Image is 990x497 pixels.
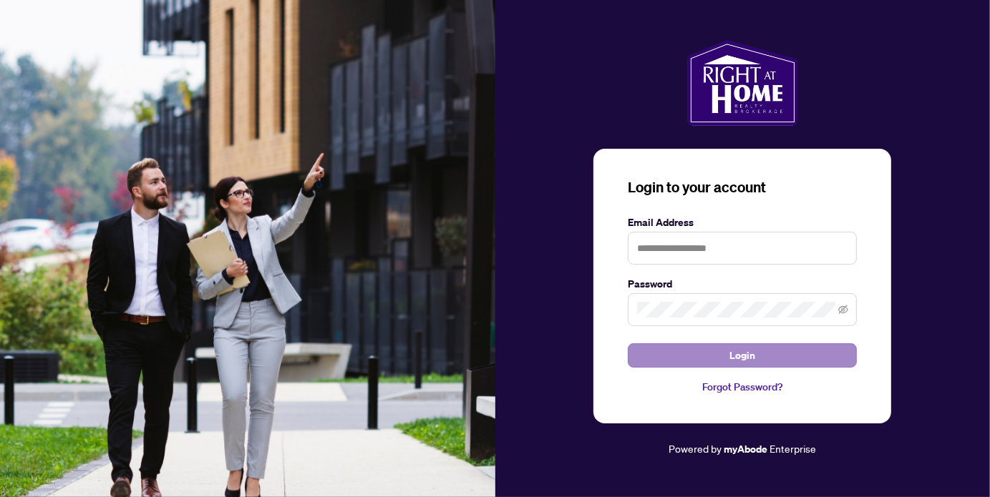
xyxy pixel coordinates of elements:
span: eye-invisible [838,305,848,315]
span: Login [729,344,755,367]
label: Email Address [628,215,857,230]
h3: Login to your account [628,177,857,197]
a: Forgot Password? [628,379,857,395]
span: Powered by [669,442,722,455]
label: Password [628,276,857,292]
img: ma-logo [687,40,798,126]
button: Login [628,343,857,368]
span: Enterprise [770,442,816,455]
a: myAbode [724,441,767,457]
